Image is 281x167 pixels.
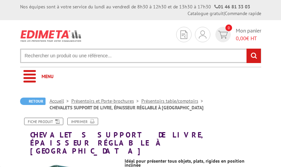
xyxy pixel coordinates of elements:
[214,27,261,42] a: devis rapide 0 Mon panier 0,00€ HT
[67,118,98,125] a: Imprimer
[236,27,261,42] span: Mon panier
[15,118,266,155] h1: CHEVALETS SUPPORT DE LIVRE, ÉPAISSEUR RÉGLABLE À [GEOGRAPHIC_DATA]
[20,27,82,45] img: Edimeta
[199,31,206,39] img: devis rapide
[20,49,261,63] input: Rechercher un produit ou une référence...
[225,10,261,16] a: Commande rapide
[50,104,204,111] li: CHEVALETS SUPPORT DE LIVRE, ÉPAISSEUR RÉGLABLE À [GEOGRAPHIC_DATA]
[225,24,232,31] span: 0
[181,31,187,39] img: devis rapide
[42,73,54,79] span: Menu
[20,3,250,10] div: Nos équipes sont à votre service du lundi au vendredi de 8h30 à 12h30 et de 13h30 à 17h30
[188,10,224,16] a: Catalogue gratuit
[50,98,71,104] a: Accueil
[20,98,46,105] a: Retour
[141,98,206,104] a: Présentoirs table/comptoirs
[218,31,228,39] img: devis rapide
[71,98,141,104] a: Présentoirs et Porte-brochures
[20,67,261,86] a: Menu
[214,4,250,10] strong: 01 46 81 33 03
[24,118,63,125] a: Fiche produit
[236,35,261,42] span: € HT
[247,49,261,63] input: rechercher
[236,35,246,42] span: 0,00
[188,10,261,17] div: |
